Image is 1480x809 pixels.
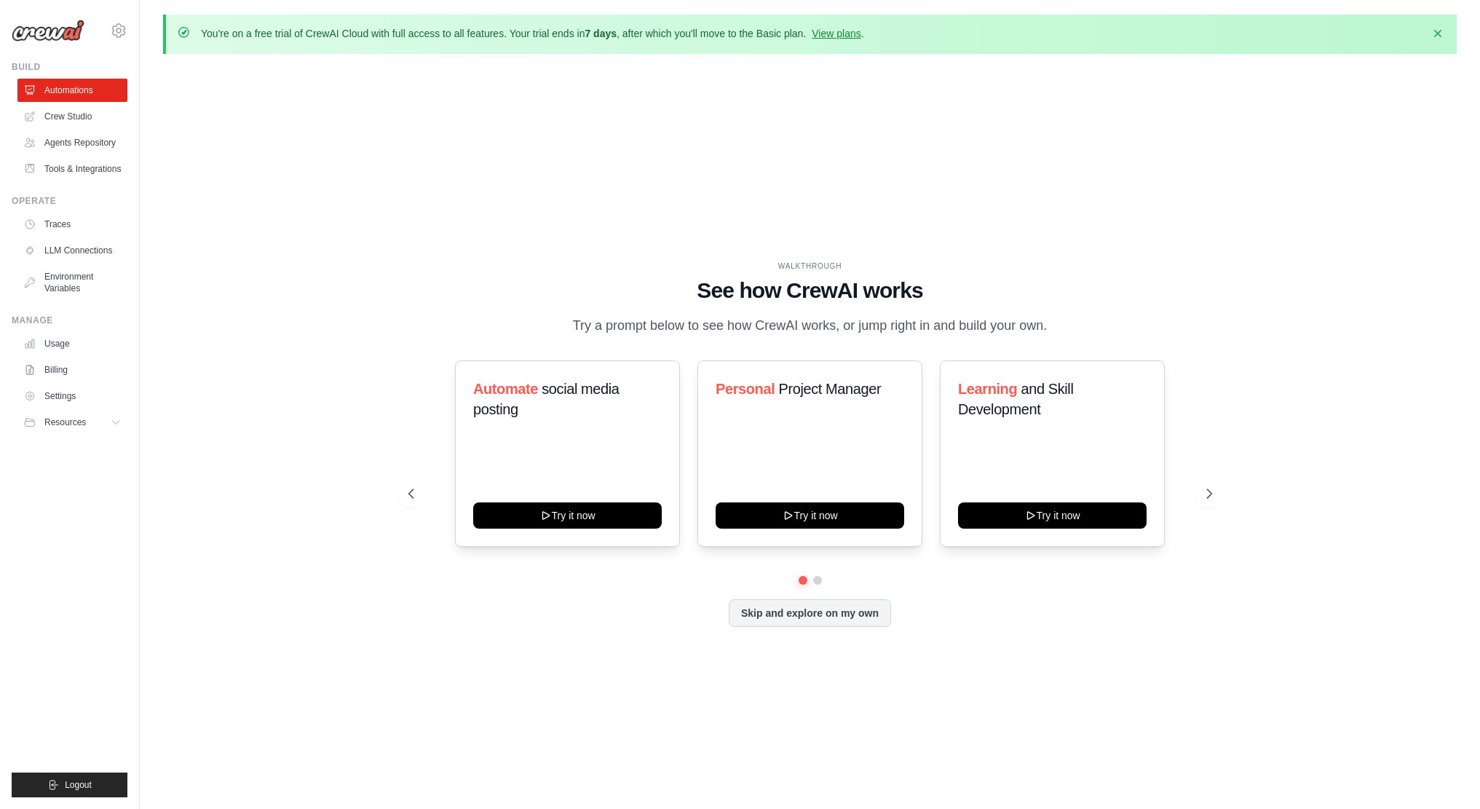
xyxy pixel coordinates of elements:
div: WALKTHROUGH [408,261,1212,272]
span: Learning [958,381,1017,397]
a: LLM Connections [17,239,127,262]
span: and Skill Development [958,381,1073,417]
a: Crew Studio [17,105,127,128]
button: Try it now [716,502,904,529]
button: Resources [17,411,127,434]
a: Traces [17,213,127,236]
strong: 7 days [585,28,617,39]
a: Automations [17,79,127,102]
a: Environment Variables [17,265,127,300]
button: Try it now [958,502,1147,529]
span: Logout [65,779,92,791]
a: Billing [17,358,127,382]
span: Personal [716,381,775,397]
h1: See how CrewAI works [408,277,1212,304]
a: Usage [17,332,127,355]
p: Try a prompt below to see how CrewAI works, or jump right in and build your own. [566,315,1055,336]
div: Operate [12,195,127,207]
button: Try it now [473,502,662,529]
a: View plans [812,28,860,39]
a: Settings [17,384,127,408]
a: Agents Repository [17,131,127,154]
span: Automate [473,381,538,397]
span: Resources [44,417,86,428]
div: Manage [12,315,127,326]
p: You're on a free trial of CrewAI Cloud with full access to all features. Your trial ends in , aft... [201,26,864,41]
a: Tools & Integrations [17,157,127,181]
span: Project Manager [778,381,881,397]
div: Build [12,61,127,73]
button: Skip and explore on my own [729,599,891,627]
button: Logout [12,773,127,797]
img: Logo [12,20,84,42]
span: social media posting [473,381,620,417]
